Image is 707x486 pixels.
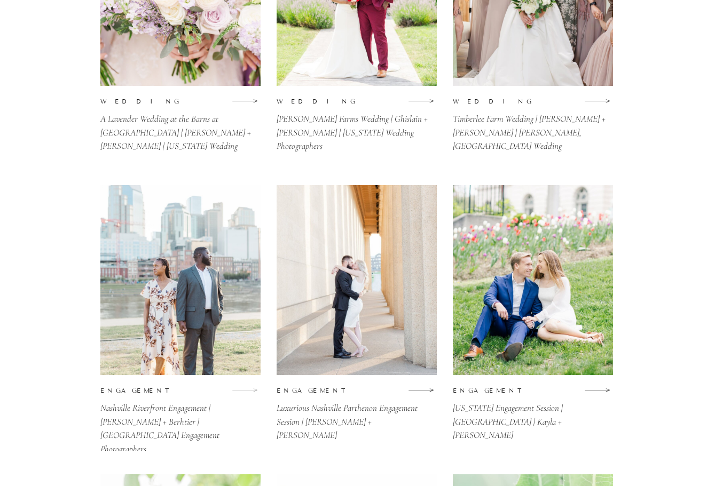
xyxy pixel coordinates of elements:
a: [PERSON_NAME] Farms Wedding | Ghislain + [PERSON_NAME] | [US_STATE] Wedding Photographers [277,112,433,138]
a: Luxurious Nashville Parthenon Engagement Session | [PERSON_NAME] + [PERSON_NAME] [277,401,433,427]
a: A Lavender Wedding at the Barns at [GEOGRAPHIC_DATA] | [PERSON_NAME] + [PERSON_NAME] | [US_STATE]... [100,112,256,138]
a: [US_STATE] Engagement Session | [GEOGRAPHIC_DATA] | Kayla + [PERSON_NAME] [453,401,609,427]
p: engagement [277,386,334,394]
a: Nashville Riverfront Engagement | [PERSON_NAME] + Berhtier | [GEOGRAPHIC_DATA] Engagement Photogr... [100,401,256,427]
p: WEDDINg [453,97,493,105]
a: Timberlee Farm Wedding | [PERSON_NAME] + [PERSON_NAME] | [PERSON_NAME], [GEOGRAPHIC_DATA] Wedding [453,112,609,138]
p: WEDDINg [277,97,318,105]
p: engagement [453,386,510,394]
p: Engagement [100,386,158,394]
p: Wedding [100,97,142,105]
